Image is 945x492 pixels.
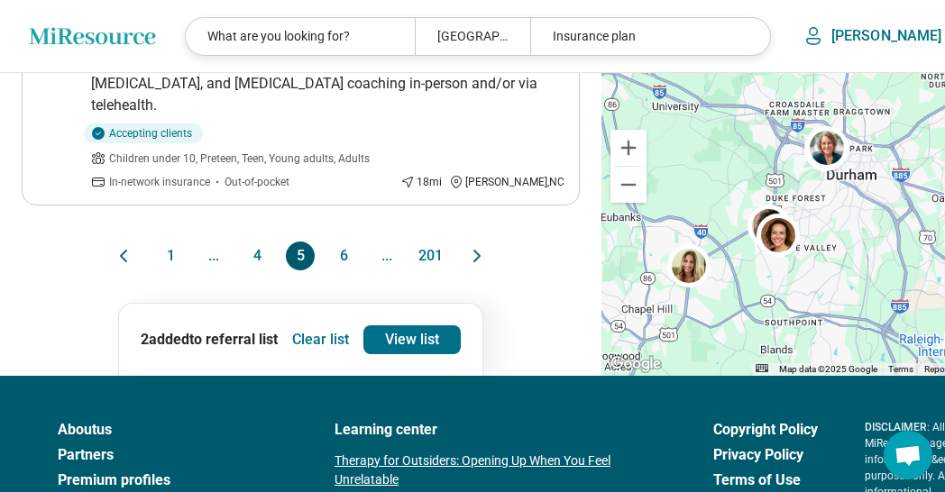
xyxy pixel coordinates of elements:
button: Zoom out [610,167,647,203]
a: Partners [58,444,288,466]
button: Keyboard shortcuts [756,364,768,372]
p: [PERSON_NAME] [831,27,941,45]
div: What are you looking for? [186,18,415,55]
a: Aboutus [58,419,288,441]
a: View list [363,325,461,354]
button: 4 [243,241,271,270]
span: to referral list [189,331,278,348]
span: Map data ©2025 Google [779,364,877,374]
button: 5 [286,241,315,270]
button: Clear list [285,325,356,354]
a: Learning center [335,419,666,441]
a: Terms (opens in new tab) [888,364,913,374]
a: Terms of Use [713,469,818,491]
img: Google [606,352,665,376]
span: ... [199,241,228,270]
span: DISCLAIMER [865,421,927,433]
a: Open this area in Google Maps (opens a new window) [606,352,665,376]
div: [GEOGRAPHIC_DATA], [GEOGRAPHIC_DATA], [GEOGRAPHIC_DATA] [415,18,529,55]
span: In-network insurance [109,174,210,190]
button: 201 [416,241,445,270]
span: Out-of-pocket [225,174,289,190]
a: Privacy Policy [713,444,818,466]
span: Children under 10, Preteen, Teen, Young adults, Adults [109,150,370,167]
a: Premium profiles [58,469,288,491]
button: Zoom in [610,130,647,166]
a: Copyright Policy [713,419,818,441]
span: ... [372,241,401,270]
div: Accepting clients [84,123,203,143]
button: Previous page [113,241,134,270]
button: Next page [466,241,488,270]
p: We provide comprehensive [MEDICAL_DATA] services, targeted [MEDICAL_DATA], and [MEDICAL_DATA] coa... [91,51,564,116]
div: 18 mi [400,174,442,190]
div: Open chat [884,431,932,479]
a: Therapy for Outsiders: Opening Up When You Feel Unrelatable [335,451,666,489]
div: Insurance plan [530,18,759,55]
p: 2 added [141,329,278,351]
div: [PERSON_NAME] , NC [449,174,564,190]
button: 1 [156,241,185,270]
button: 6 [329,241,358,270]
